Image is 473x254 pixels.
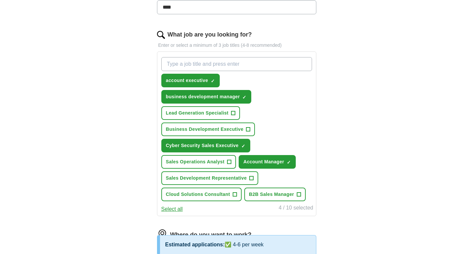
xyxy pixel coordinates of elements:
[157,31,165,39] img: search.png
[243,158,284,165] span: Account Manager
[166,158,225,165] span: Sales Operations Analyst
[287,160,291,165] span: ✓
[166,77,208,84] span: account executive
[161,123,255,136] button: Business Development Executive
[161,57,312,71] input: Type a job title and press enter
[161,139,250,152] button: Cyber Security Sales Executive✓
[166,175,247,182] span: Sales Development Representative
[166,142,239,149] span: Cyber Security Sales Executive
[168,30,252,39] label: What job are you looking for?
[161,90,252,104] button: business development manager✓
[166,126,244,133] span: Business Development Executive
[225,242,264,247] span: ✅ 4-6 per week
[161,106,240,120] button: Lead Generation Specialist
[157,42,316,49] p: Enter or select a minimum of 3 job titles (4-8 recommended)
[166,191,230,198] span: Cloud Solutions Consultant
[161,171,259,185] button: Sales Development Representative
[161,188,242,201] button: Cloud Solutions Consultant
[170,230,252,239] label: Where do you want to work?
[249,191,294,198] span: B2B Sales Manager
[157,229,168,240] img: location.png
[166,110,229,117] span: Lead Generation Specialist
[161,74,220,87] button: account executive✓
[165,242,225,247] span: Estimated applications:
[244,188,306,201] button: B2B Sales Manager
[241,143,245,149] span: ✓
[161,205,183,213] button: Select all
[242,95,246,100] span: ✓
[161,155,236,169] button: Sales Operations Analyst
[166,93,240,100] span: business development manager
[239,155,296,169] button: Account Manager✓
[278,204,313,213] div: 4 / 10 selected
[211,78,215,84] span: ✓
